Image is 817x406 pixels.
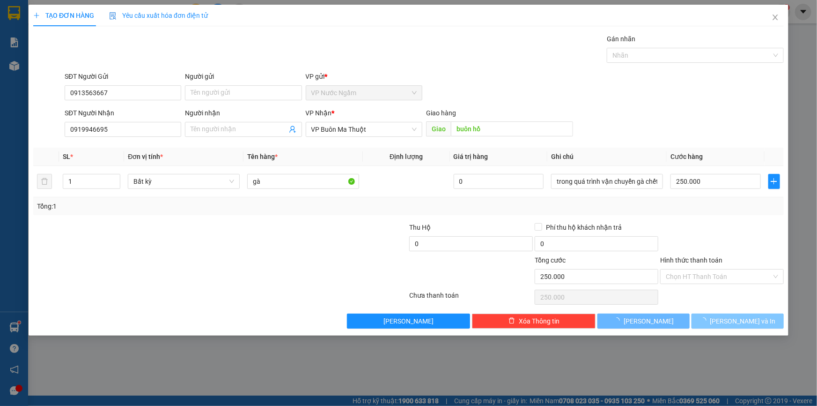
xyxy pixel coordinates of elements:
[247,174,359,189] input: VD: Bàn, Ghế
[624,316,674,326] span: [PERSON_NAME]
[185,108,302,118] div: Người nhận
[347,314,471,329] button: [PERSON_NAME]
[762,5,788,31] button: Close
[311,86,417,100] span: VP Nước Ngầm
[63,153,70,160] span: SL
[451,121,573,136] input: Dọc đường
[700,317,710,324] span: loading
[769,178,780,185] span: plus
[551,174,663,189] input: Ghi Chú
[426,121,451,136] span: Giao
[247,153,278,160] span: Tên hàng
[133,174,234,188] span: Bất kỳ
[37,201,316,211] div: Tổng: 1
[692,314,784,329] button: [PERSON_NAME] và In
[306,109,332,117] span: VP Nhận
[519,316,559,326] span: Xóa Thông tin
[128,153,163,160] span: Đơn vị tính
[768,174,780,189] button: plus
[306,71,422,82] div: VP gửi
[185,71,302,82] div: Người gửi
[472,314,596,329] button: deleteXóa Thông tin
[535,256,566,264] span: Tổng cước
[597,314,690,329] button: [PERSON_NAME]
[670,153,703,160] span: Cước hàng
[454,174,544,189] input: 0
[109,12,208,19] span: Yêu cầu xuất hóa đơn điện tử
[772,14,779,21] span: close
[109,12,117,20] img: icon
[542,222,626,233] span: Phí thu hộ khách nhận trả
[710,316,776,326] span: [PERSON_NAME] và In
[390,153,423,160] span: Định lượng
[607,35,635,43] label: Gán nhãn
[409,290,534,307] div: Chưa thanh toán
[660,256,722,264] label: Hình thức thanh toán
[33,12,94,19] span: TẠO ĐƠN HÀNG
[454,153,488,160] span: Giá trị hàng
[508,317,515,325] span: delete
[547,148,667,166] th: Ghi chú
[65,71,181,82] div: SĐT Người Gửi
[613,317,624,324] span: loading
[37,174,52,189] button: delete
[426,109,456,117] span: Giao hàng
[409,224,431,231] span: Thu Hộ
[65,108,181,118] div: SĐT Người Nhận
[311,122,417,136] span: VP Buôn Ma Thuột
[33,12,40,19] span: plus
[289,126,296,133] span: user-add
[383,316,434,326] span: [PERSON_NAME]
